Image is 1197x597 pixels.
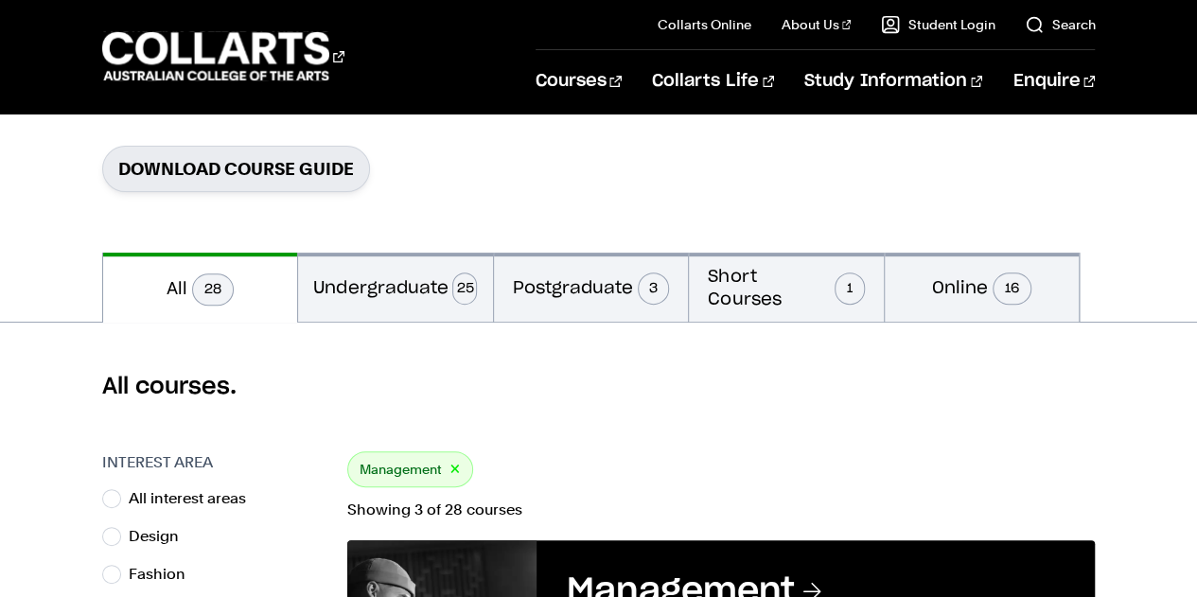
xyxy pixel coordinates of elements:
button: × [449,459,461,481]
div: Go to homepage [102,29,344,83]
button: Short Courses1 [689,253,884,322]
span: 1 [835,272,865,305]
span: 3 [638,272,670,305]
button: Online16 [885,253,1080,322]
button: Undergraduate25 [298,253,493,322]
span: 25 [452,272,477,305]
label: Fashion [129,561,201,588]
span: 28 [192,273,234,306]
h3: Interest Area [102,451,328,474]
a: Collarts Life [652,50,774,113]
a: Enquire [1012,50,1095,113]
label: All interest areas [129,485,261,512]
p: Showing 3 of 28 courses [347,502,1096,518]
h2: All courses. [102,372,1096,402]
button: All28 [103,253,298,323]
label: Design [129,523,194,550]
a: Student Login [881,15,995,34]
a: Courses [536,50,622,113]
a: Collarts Online [658,15,751,34]
a: Download Course Guide [102,146,370,192]
span: 16 [993,272,1031,305]
a: Study Information [804,50,982,113]
a: About Us [782,15,852,34]
a: Search [1025,15,1095,34]
div: Management [347,451,473,487]
button: Postgraduate3 [494,253,689,322]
